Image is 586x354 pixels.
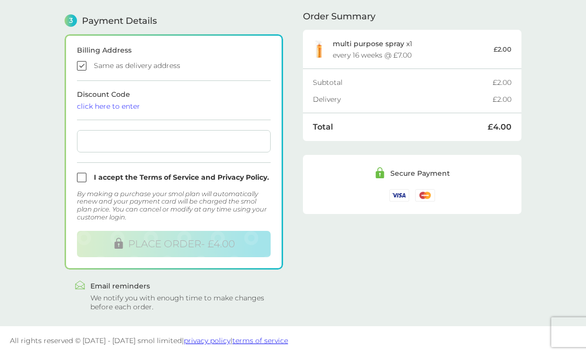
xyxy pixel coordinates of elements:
div: Secure Payment [390,170,450,177]
a: terms of service [232,336,288,345]
span: Order Summary [303,12,375,21]
div: Delivery [313,96,493,103]
iframe: Secure card payment input frame [81,137,267,145]
p: x 1 [333,40,412,48]
span: PLACE ORDER - £4.00 [128,238,235,250]
div: £4.00 [488,123,512,131]
span: 3 [65,14,77,27]
span: multi purpose spray [333,39,404,48]
div: £2.00 [493,96,512,103]
div: We notify you with enough time to make changes before each order. [90,293,273,311]
div: Total [313,123,488,131]
div: £2.00 [493,79,512,86]
div: By making a purchase your smol plan will automatically renew and your payment card will be charge... [77,190,271,221]
div: Subtotal [313,79,493,86]
span: Discount Code [77,90,271,110]
p: £2.00 [494,44,512,55]
a: privacy policy [184,336,230,345]
img: /assets/icons/cards/mastercard.svg [415,189,435,202]
div: Billing Address [77,47,271,54]
img: /assets/icons/cards/visa.svg [389,189,409,202]
span: Payment Details [82,16,157,25]
button: PLACE ORDER- £4.00 [77,231,271,257]
div: click here to enter [77,103,271,110]
div: every 16 weeks @ £7.00 [333,52,412,59]
div: Email reminders [90,283,273,289]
